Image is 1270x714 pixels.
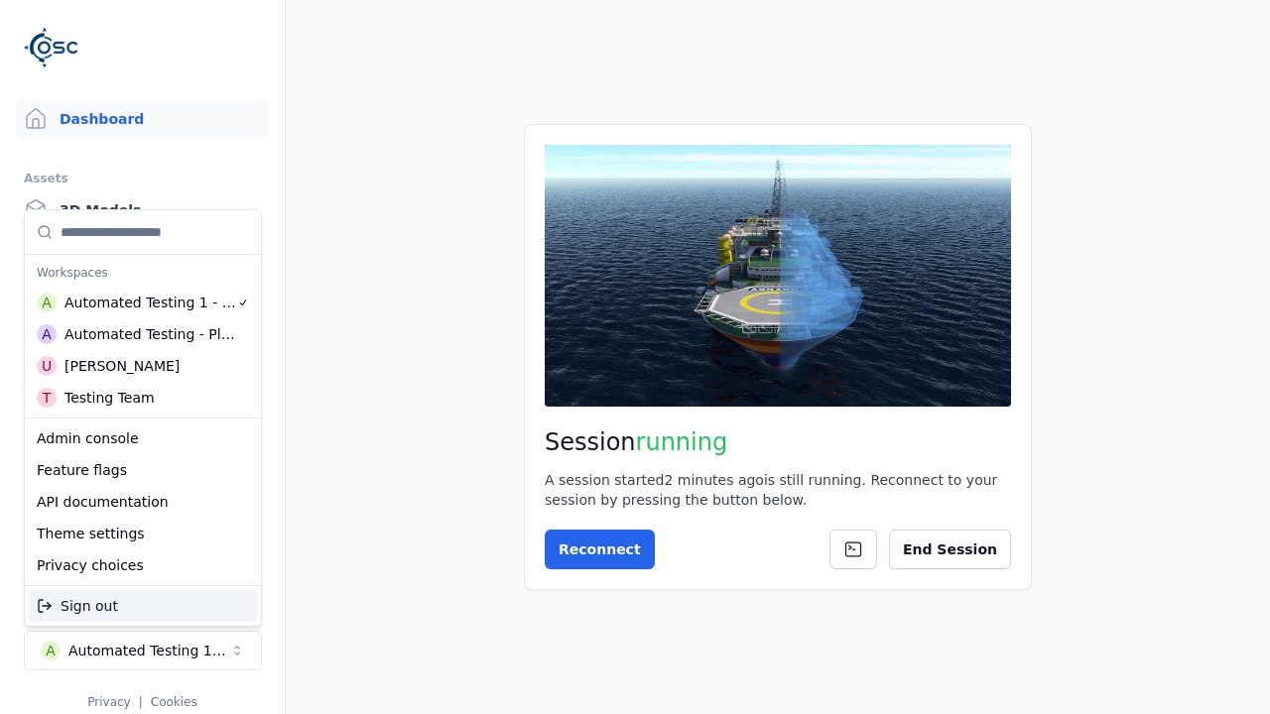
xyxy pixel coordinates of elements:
[29,486,257,518] div: API documentation
[64,324,236,344] div: Automated Testing - Playwright
[37,388,57,408] div: T
[37,324,57,344] div: A
[25,210,261,417] div: Suggestions
[64,293,237,312] div: Automated Testing 1 - Playwright
[64,356,180,376] div: [PERSON_NAME]
[29,518,257,549] div: Theme settings
[29,422,257,454] div: Admin console
[37,293,57,312] div: A
[37,356,57,376] div: U
[29,454,257,486] div: Feature flags
[25,586,261,626] div: Suggestions
[64,388,155,408] div: Testing Team
[29,259,257,287] div: Workspaces
[29,549,257,581] div: Privacy choices
[29,590,257,622] div: Sign out
[25,418,261,585] div: Suggestions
